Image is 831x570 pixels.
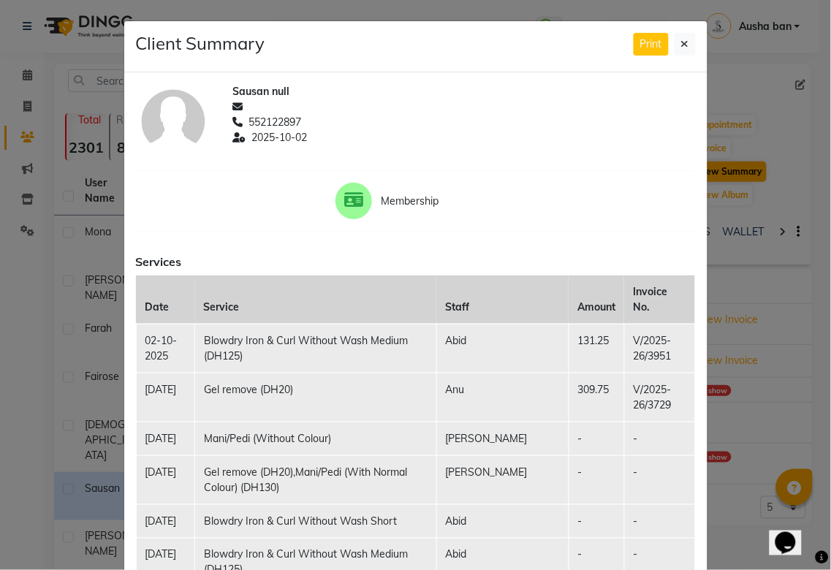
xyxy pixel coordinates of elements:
th: Amount [569,275,624,324]
td: [PERSON_NAME] [436,455,569,504]
td: [DATE] [136,455,195,504]
h4: Client Summary [136,33,265,54]
td: Blowdry Iron & Curl Without Wash Medium (DH125) [195,324,437,373]
td: - [569,504,624,538]
th: Service [195,275,437,324]
td: Gel remove (DH20),Mani/Pedi (With Normal Colour) (DH130) [195,455,437,504]
td: [DATE] [136,422,195,455]
td: V/2025-26/3729 [624,373,695,422]
td: Anu [436,373,569,422]
td: Blowdry Iron & Curl Without Wash Short [195,504,437,538]
td: V/2025-26/3951 [624,324,695,373]
td: Mani/Pedi (Without Colour) [195,422,437,455]
iframe: chat widget [770,512,816,555]
td: [DATE] [136,504,195,538]
span: Membership [381,194,496,209]
td: - [624,455,695,504]
td: [PERSON_NAME] [436,422,569,455]
span: 2025-10-02 [251,130,307,145]
td: - [624,422,695,455]
th: Invoice No. [624,275,695,324]
td: 131.25 [569,324,624,373]
span: 552122897 [248,115,301,130]
td: - [569,422,624,455]
td: [DATE] [136,373,195,422]
th: Date [136,275,195,324]
h6: Services [136,255,696,269]
td: 309.75 [569,373,624,422]
td: - [569,455,624,504]
td: Abid [436,504,569,538]
td: Abid [436,324,569,373]
button: Print [634,33,669,56]
td: 02-10-2025 [136,324,195,373]
span: Sausan null [232,84,289,99]
td: Gel remove (DH20) [195,373,437,422]
th: Staff [436,275,569,324]
td: - [624,504,695,538]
